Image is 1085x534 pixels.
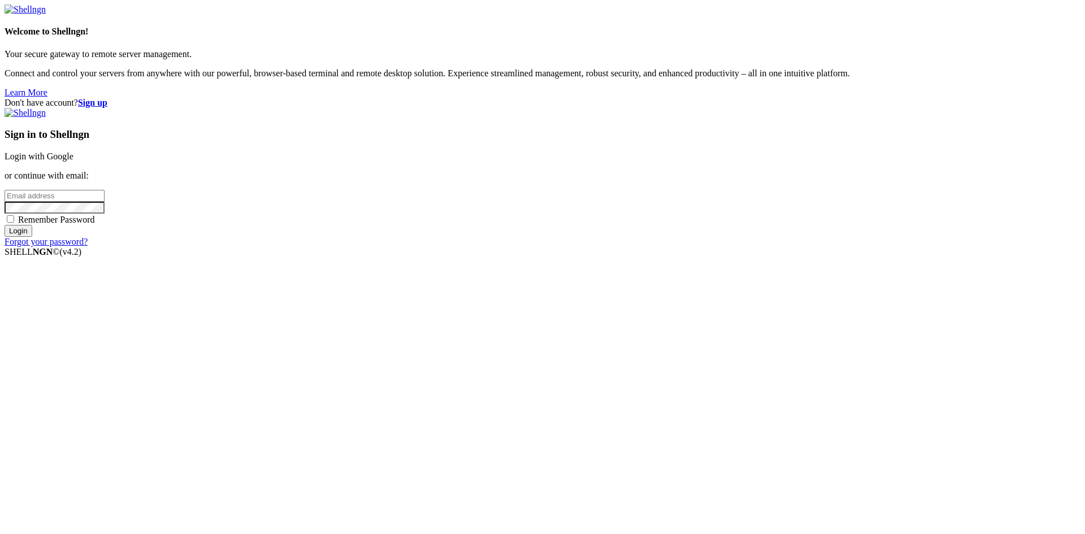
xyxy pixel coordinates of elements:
img: Shellngn [5,108,46,118]
a: Login with Google [5,151,73,161]
span: 4.2.0 [60,247,82,257]
a: Learn More [5,88,47,97]
span: Remember Password [18,215,95,224]
div: Don't have account? [5,98,1080,108]
h3: Sign in to Shellngn [5,128,1080,141]
p: or continue with email: [5,171,1080,181]
input: Email address [5,190,105,202]
img: Shellngn [5,5,46,15]
b: NGN [33,247,53,257]
a: Forgot your password? [5,237,88,246]
span: SHELL © [5,247,81,257]
p: Connect and control your servers from anywhere with our powerful, browser-based terminal and remo... [5,68,1080,79]
input: Login [5,225,32,237]
h4: Welcome to Shellngn! [5,27,1080,37]
input: Remember Password [7,215,14,223]
a: Sign up [78,98,107,107]
p: Your secure gateway to remote server management. [5,49,1080,59]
